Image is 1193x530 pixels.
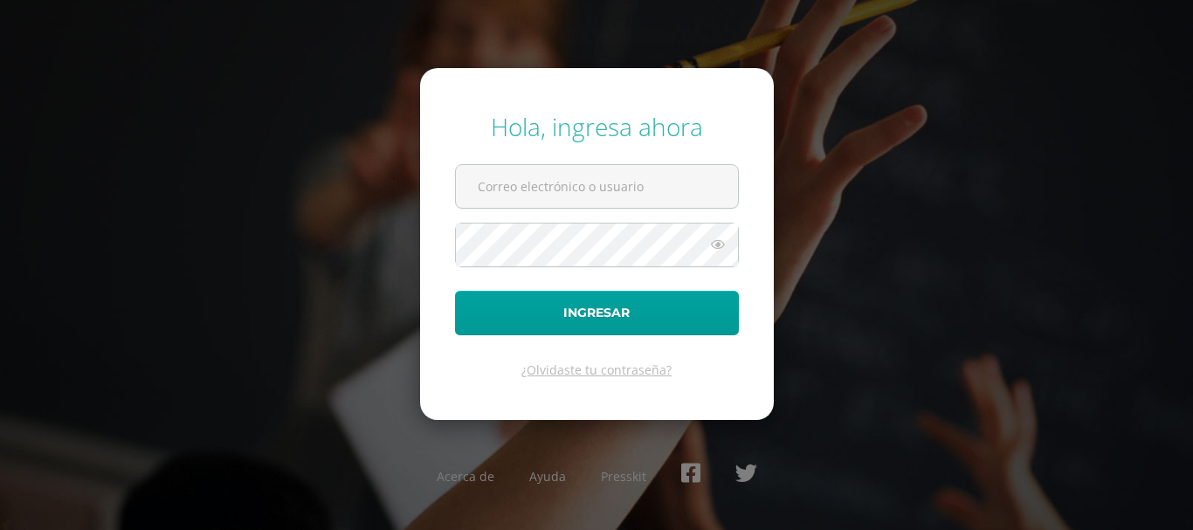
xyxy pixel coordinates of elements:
[529,468,566,485] a: Ayuda
[521,361,672,378] a: ¿Olvidaste tu contraseña?
[455,291,739,335] button: Ingresar
[456,165,738,208] input: Correo electrónico o usuario
[437,468,494,485] a: Acerca de
[455,110,739,143] div: Hola, ingresa ahora
[601,468,646,485] a: Presskit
